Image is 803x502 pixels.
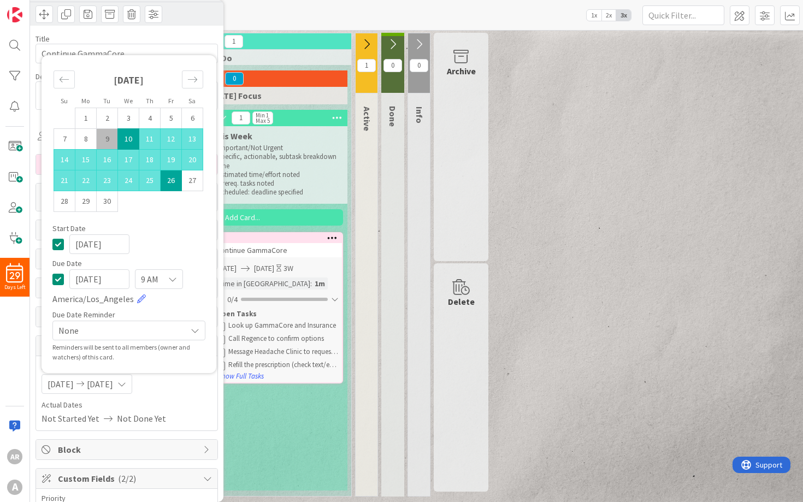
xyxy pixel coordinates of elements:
span: 2x [601,10,616,21]
div: Continue GammaCore [213,243,342,257]
p: • Scheduled: deadline specified [214,188,341,197]
span: Description [36,72,73,81]
div: 3W [284,263,293,274]
div: Min 1 [256,113,269,118]
td: Selected. Friday, 09/19/2025 12:00 PM [161,150,182,170]
a: 3Continue GammaCore[DATE][DATE]3WTime in [GEOGRAPHIC_DATA]:1m0/4Open TasksLook up GammaCore and I... [212,232,343,383]
div: Move backward to switch to the previous month. [54,70,75,88]
td: Choose Monday, 09/08/2025 12:00 PM as your check-in date. It’s available. [75,129,97,150]
span: To Do [209,52,338,63]
span: Active [362,107,373,131]
small: Th [146,97,153,105]
small: Mo [81,97,90,105]
span: Due Date [52,259,82,267]
small: Fr [168,97,174,105]
p: • Estimated time/effort noted [214,170,341,179]
small: Tu [103,97,110,105]
div: Call Regence to confirm options [228,334,339,343]
span: [DATE] [48,377,74,391]
span: Block [58,443,198,456]
span: Due Date Reminder [52,311,115,318]
label: Title [36,34,50,44]
td: Choose Monday, 09/29/2025 12:00 PM as your check-in date. It’s available. [75,191,97,212]
td: Choose Tuesday, 09/30/2025 12:00 PM as your check-in date. It’s available. [97,191,118,212]
span: 0 [383,59,402,72]
span: 0/4 [227,294,238,305]
div: Move forward to switch to the next month. [182,70,203,88]
td: Choose Monday, 09/01/2025 12:00 PM as your check-in date. It’s available. [75,108,97,129]
p: • Prereq. tasks noted [214,179,341,188]
td: Selected. Friday, 09/12/2025 12:00 PM [161,129,182,150]
td: Choose Thursday, 09/04/2025 12:00 PM as your check-in date. It’s available. [139,108,161,129]
td: Selected. Saturday, 09/13/2025 12:00 PM [182,129,203,150]
span: ( 2/2 ) [118,473,136,484]
span: Add Card... [225,212,260,222]
div: AR [7,449,22,464]
span: [DATE] [87,377,113,391]
input: type card name here... [36,44,218,63]
div: Look up GammaCore and Insurance [228,321,339,330]
div: 3 [213,233,342,243]
small: Sa [188,97,196,105]
td: Selected. Monday, 09/22/2025 12:00 PM [75,170,97,191]
div: A [7,480,22,495]
div: Max 5 [256,118,270,123]
div: Archive [447,64,476,78]
small: We [124,97,133,105]
span: 3x [616,10,631,21]
div: 3 [218,234,342,242]
td: Selected. Sunday, 09/21/2025 12:00 PM [54,170,75,191]
td: Choose Tuesday, 09/02/2025 12:00 PM as your check-in date. It’s available. [97,108,118,129]
span: [DATE] [216,263,237,274]
span: America/Los_Angeles [52,292,134,305]
span: : [310,277,312,290]
div: Reminders will be sent to all members (owner and watchers) of this card. [52,342,205,362]
div: Priority [42,494,212,502]
input: MM/DD/YYYY [69,234,129,254]
img: Visit kanbanzone.com [7,7,22,22]
input: MM/DD/YYYY [69,269,129,289]
div: Delete [448,295,475,308]
span: [DATE] [254,263,274,274]
span: 1 [232,111,250,125]
span: 1 [357,59,376,72]
td: Choose Saturday, 09/27/2025 12:00 PM as your check-in date. It’s available. [182,170,203,191]
td: Selected as start date. Wednesday, 09/10/2025 12:00 PM [118,129,139,150]
td: Choose Tuesday, 09/09/2025 12:00 PM as your check-in date. It’s available. [97,129,118,150]
td: Choose Saturday, 09/06/2025 12:00 PM as your check-in date. It’s available. [182,108,203,129]
div: 3Continue GammaCore [213,233,342,257]
td: Selected. Thursday, 09/11/2025 12:00 PM [139,129,161,150]
td: Choose Wednesday, 09/03/2025 12:00 PM as your check-in date. It’s available. [118,108,139,129]
span: Not Started Yet [42,412,99,425]
td: Choose Sunday, 09/28/2025 12:00 PM as your check-in date. It’s available. [54,191,75,212]
span: Actual Dates [42,399,212,411]
td: Selected. Wednesday, 09/24/2025 12:00 PM [118,170,139,191]
div: Calendar [42,61,215,225]
span: Support [23,2,50,15]
span: 1 [225,35,243,48]
div: 1m [312,277,328,290]
td: Choose Friday, 09/05/2025 12:00 PM as your check-in date. It’s available. [161,108,182,129]
span: Info [414,107,425,123]
span: This Week [212,131,252,141]
td: Selected as end date. Friday, 09/26/2025 12:00 PM [161,170,182,191]
small: Su [61,97,68,105]
span: Today's Focus [211,90,262,101]
span: 0 [225,72,244,85]
div: Open Tasks [216,309,339,320]
span: Not Done Yet [117,412,166,425]
div: Message Headache Clinic to request necessary documentation [228,347,339,356]
div: Time in [GEOGRAPHIC_DATA] [216,277,310,290]
td: Selected. Saturday, 09/20/2025 12:00 PM [182,150,203,170]
td: Selected. Thursday, 09/25/2025 12:00 PM [139,170,161,191]
span: None [58,323,181,338]
span: 0 [410,59,428,72]
td: Selected. Sunday, 09/14/2025 12:00 PM [54,150,75,170]
td: Selected. Thursday, 09/18/2025 12:00 PM [139,150,161,170]
span: 29 [10,272,20,280]
span: 1x [587,10,601,21]
td: Selected. Wednesday, 09/17/2025 12:00 PM [118,150,139,170]
strong: [DATE] [114,74,144,86]
td: Selected. Tuesday, 09/23/2025 12:00 PM [97,170,118,191]
span: 9 AM [141,271,158,287]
